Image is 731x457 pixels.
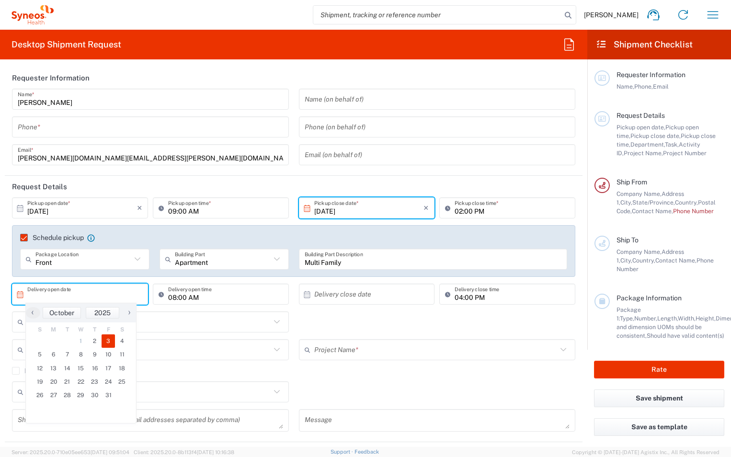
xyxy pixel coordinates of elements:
[620,257,632,264] span: City,
[122,307,136,319] button: ›
[678,315,696,322] span: Width,
[60,325,74,334] th: weekday
[12,73,90,83] h2: Requester Information
[60,375,74,388] span: 21
[12,182,67,192] h2: Request Details
[617,178,647,186] span: Ship From
[594,361,724,378] button: Rate
[74,362,88,375] span: 15
[47,325,61,334] th: weekday
[88,348,102,361] span: 9
[115,334,129,348] span: 4
[33,325,47,334] th: weekday
[102,348,115,361] span: 10
[12,367,89,375] label: Return label required
[47,388,61,402] span: 27
[33,348,47,361] span: 5
[617,124,665,131] span: Pickup open date,
[47,362,61,375] span: 13
[115,325,129,334] th: weekday
[20,234,84,241] label: Schedule pickup
[74,334,88,348] span: 1
[88,325,102,334] th: weekday
[630,141,665,148] span: Department,
[60,348,74,361] span: 7
[624,149,663,157] span: Project Name,
[33,362,47,375] span: 12
[47,348,61,361] span: 6
[634,83,653,90] span: Phone,
[632,207,673,215] span: Contact Name,
[673,207,714,215] span: Phone Number
[33,375,47,388] span: 19
[197,449,234,455] span: [DATE] 10:16:38
[102,362,115,375] span: 17
[25,307,40,318] span: ‹
[47,375,61,388] span: 20
[94,309,111,317] span: 2025
[74,375,88,388] span: 22
[137,200,142,216] i: ×
[584,11,639,19] span: [PERSON_NAME]
[102,375,115,388] span: 24
[647,332,724,339] span: Should have valid content(s)
[102,325,115,334] th: weekday
[60,388,74,402] span: 28
[354,449,379,455] a: Feedback
[632,257,655,264] span: Country,
[102,388,115,402] span: 31
[657,315,678,322] span: Length,
[617,236,639,244] span: Ship To
[25,303,137,423] bs-datepicker-container: calendar
[26,307,40,319] button: ‹
[617,112,665,119] span: Request Details
[572,448,720,457] span: Copyright © [DATE]-[DATE] Agistix Inc., All Rights Reserved
[60,362,74,375] span: 14
[617,306,641,322] span: Package 1:
[617,71,685,79] span: Requester Information
[49,309,74,317] span: October
[88,375,102,388] span: 23
[74,348,88,361] span: 8
[11,449,129,455] span: Server: 2025.20.0-710e05ee653
[655,257,697,264] span: Contact Name,
[630,132,681,139] span: Pickup close date,
[33,388,47,402] span: 26
[88,334,102,348] span: 2
[115,362,129,375] span: 18
[696,315,716,322] span: Height,
[86,307,119,319] button: 2025
[594,418,724,436] button: Save as template
[43,307,81,319] button: October
[653,83,669,90] span: Email
[620,315,634,322] span: Type,
[620,199,632,206] span: City,
[115,375,129,388] span: 25
[134,449,234,455] span: Client: 2025.20.0-8b113f4
[88,388,102,402] span: 30
[88,362,102,375] span: 16
[594,389,724,407] button: Save shipment
[423,200,429,216] i: ×
[596,39,693,50] h2: Shipment Checklist
[617,294,682,302] span: Package Information
[617,83,634,90] span: Name,
[74,325,88,334] th: weekday
[617,190,662,197] span: Company Name,
[617,248,662,255] span: Company Name,
[91,449,129,455] span: [DATE] 09:51:04
[665,141,679,148] span: Task,
[102,334,115,348] span: 3
[675,199,698,206] span: Country,
[663,149,707,157] span: Project Number
[632,199,675,206] span: State/Province,
[313,6,561,24] input: Shipment, tracking or reference number
[115,348,129,361] span: 11
[122,307,137,318] span: ›
[634,315,657,322] span: Number,
[74,388,88,402] span: 29
[26,307,136,319] bs-datepicker-navigation-view: ​ ​ ​
[11,39,121,50] h2: Desktop Shipment Request
[331,449,354,455] a: Support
